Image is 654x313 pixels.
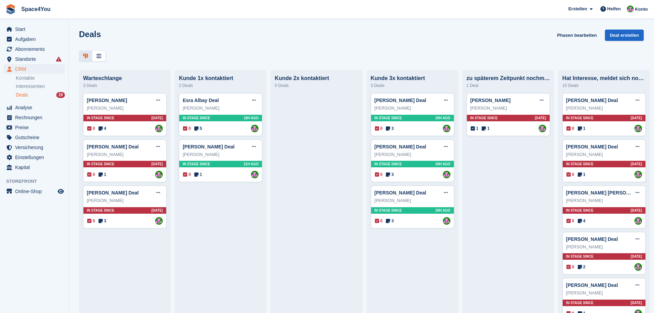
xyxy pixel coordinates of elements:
span: 1 [578,125,586,132]
div: 1 Deal [467,81,550,90]
div: Kunde 1x kontaktiert [179,75,262,81]
span: In stage since [566,300,594,305]
span: Start [15,24,56,34]
span: 1 [99,171,106,178]
span: 1 [471,125,479,132]
span: 4 [99,125,106,132]
span: 20H AGO [435,161,450,167]
a: menu [3,103,65,112]
a: [PERSON_NAME] Deal [566,282,618,288]
span: [DATE] [631,254,642,259]
span: In stage since [470,115,498,121]
span: Erstellen [568,5,587,12]
span: In stage since [566,254,594,259]
a: [PERSON_NAME] Deal [566,144,618,149]
span: [DATE] [151,115,163,121]
a: Luca-André Talhoff [251,125,259,132]
a: [PERSON_NAME] Deal [183,144,234,149]
a: menu [3,113,65,122]
span: 0 [375,218,383,224]
span: In stage since [375,161,402,167]
span: 1 [578,171,586,178]
a: Luca-André Talhoff [443,171,450,178]
div: 0 Deals [275,81,358,90]
div: [PERSON_NAME] [566,290,642,297]
div: 10 Deals [562,81,646,90]
div: [PERSON_NAME] [566,151,642,158]
div: [PERSON_NAME] [375,151,450,158]
span: [DATE] [151,208,163,213]
span: Aufgaben [15,34,56,44]
div: 2 Deals [179,81,262,90]
img: Luca-André Talhoff [634,217,642,225]
a: [PERSON_NAME] Deal [375,190,426,195]
span: [DATE] [631,208,642,213]
div: [PERSON_NAME] [183,151,259,158]
a: menu [3,133,65,142]
span: 3 [386,218,394,224]
a: Space4You [19,3,53,15]
a: menu [3,64,65,74]
span: In stage since [566,208,594,213]
span: Helfen [607,5,621,12]
span: 0 [87,125,95,132]
span: Preise [15,123,56,132]
a: Esra Albay Deal [183,98,219,103]
span: Deals [16,92,28,98]
span: 0 [566,218,574,224]
span: Konto [635,6,648,13]
a: Deal erstellen [605,30,644,41]
div: [PERSON_NAME] [87,197,163,204]
span: Online-Shop [15,187,56,196]
a: menu [3,153,65,162]
span: In stage since [87,115,114,121]
span: In stage since [87,161,114,167]
span: Storefront [6,178,68,185]
div: [PERSON_NAME] [183,105,259,112]
img: Luca-André Talhoff [539,125,546,132]
span: In stage since [566,161,594,167]
span: Standorte [15,54,56,64]
span: Interessenten [16,83,45,90]
span: 1 [194,171,202,178]
span: In stage since [566,115,594,121]
span: 1 [482,125,490,132]
span: Kapital [15,163,56,172]
span: Gutscheine [15,133,56,142]
span: In stage since [375,208,402,213]
a: menu [3,143,65,152]
img: Luca-André Talhoff [634,125,642,132]
img: Luca-André Talhoff [634,263,642,271]
a: Speisekarte [3,187,65,196]
a: [PERSON_NAME] Deal [87,144,139,149]
span: 0 [183,125,191,132]
img: Luca-André Talhoff [155,171,163,178]
a: menu [3,163,65,172]
img: Luca-André Talhoff [443,125,450,132]
img: Luca-André Talhoff [443,217,450,225]
span: 4 [578,218,586,224]
span: [DATE] [151,161,163,167]
div: [PERSON_NAME] [566,105,642,112]
a: menu [3,123,65,132]
span: 18H AGO [244,115,259,121]
div: [PERSON_NAME] [470,105,546,112]
a: [PERSON_NAME] Deal [375,144,426,149]
span: 3 [99,218,106,224]
span: 0 [87,218,95,224]
span: 3 [386,171,394,178]
span: 20H AGO [435,208,450,213]
i: Es sind Fehler bei der Synchronisierung von Smart-Einträgen aufgetreten [56,56,61,62]
span: 0 [87,171,95,178]
img: Luca-André Talhoff [251,171,259,178]
span: 0 [183,171,191,178]
img: Luca-André Talhoff [155,217,163,225]
div: [PERSON_NAME] [566,197,642,204]
span: Versicherung [15,143,56,152]
a: Phasen bearbeiten [554,30,600,41]
div: 3 Deals [83,81,167,90]
span: [DATE] [631,300,642,305]
a: menu [3,34,65,44]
